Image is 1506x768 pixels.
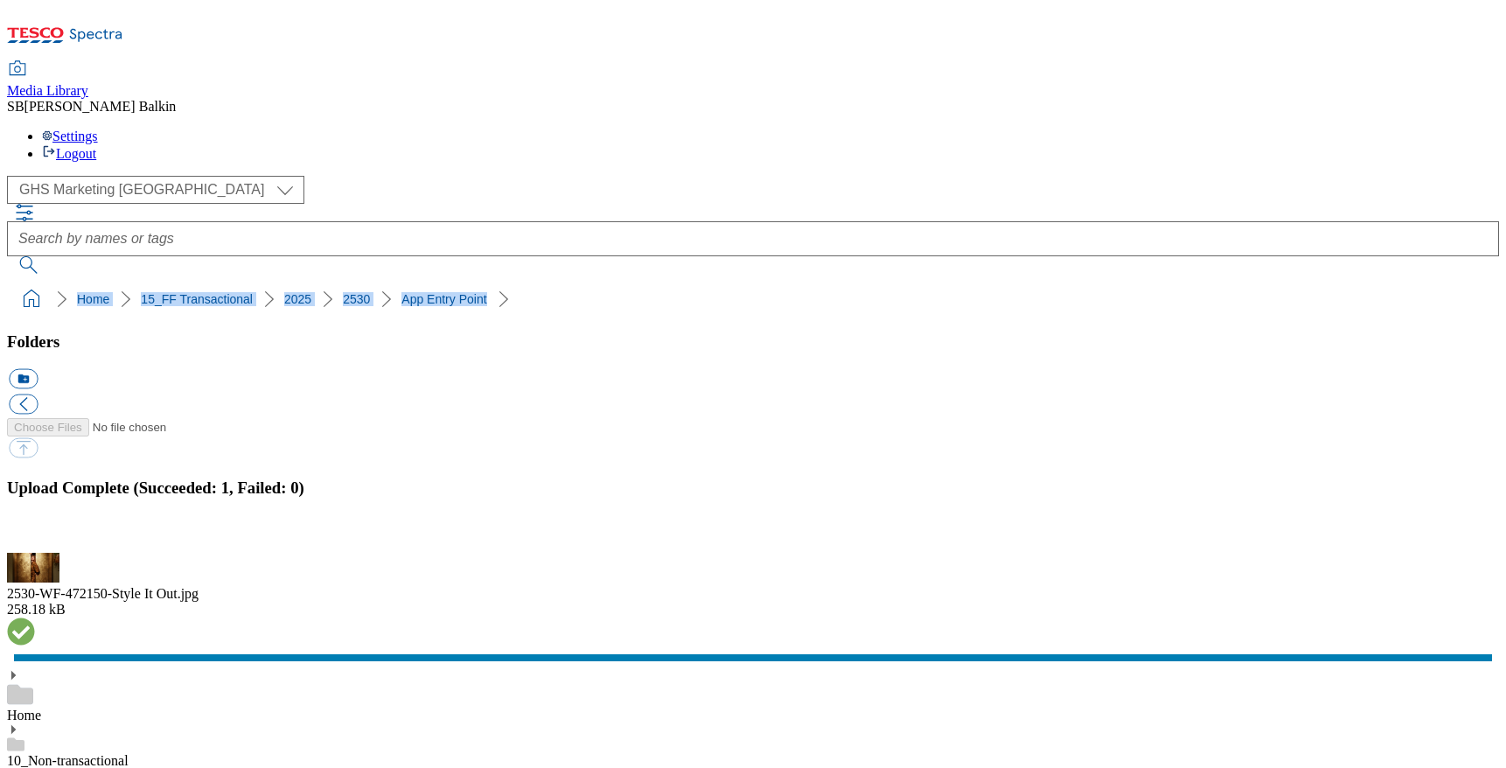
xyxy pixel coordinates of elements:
[7,83,88,98] span: Media Library
[7,753,129,768] a: 10_Non-transactional
[141,292,253,306] a: 15_FF Transactional
[7,478,1499,498] h3: Upload Complete (Succeeded: 1, Failed: 0)
[77,292,109,306] a: Home
[7,553,59,583] img: preview
[7,602,1499,618] div: 258.18 kB
[7,221,1499,256] input: Search by names or tags
[42,146,96,161] a: Logout
[7,283,1499,316] nav: breadcrumb
[284,292,311,306] a: 2025
[401,292,486,306] a: App Entry Point
[7,62,88,99] a: Media Library
[7,708,41,723] a: Home
[24,99,177,114] span: [PERSON_NAME] Balkin
[7,99,24,114] span: SB
[7,586,1499,602] div: 2530-WF-472150-Style It Out.jpg
[42,129,98,143] a: Settings
[7,332,1499,352] h3: Folders
[343,292,370,306] a: 2530
[17,285,45,313] a: home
